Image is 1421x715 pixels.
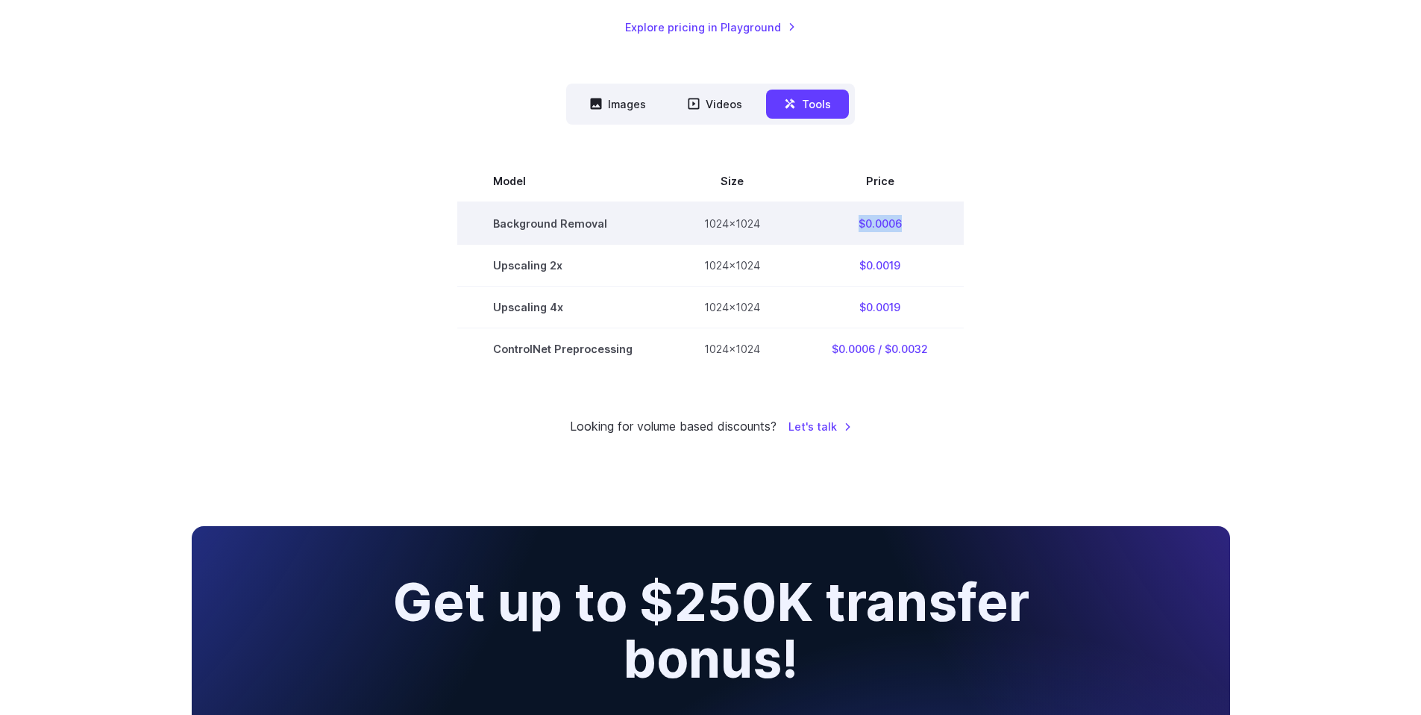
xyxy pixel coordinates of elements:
td: Upscaling 4x [457,286,668,328]
h2: Get up to $250K transfer bonus! [333,574,1088,688]
a: Explore pricing in Playground [625,19,796,36]
button: Images [572,90,664,119]
td: $0.0019 [796,244,964,286]
td: $0.0019 [796,286,964,328]
th: Size [668,160,796,202]
td: Upscaling 2x [457,244,668,286]
button: Videos [670,90,760,119]
td: 1024x1024 [668,244,796,286]
td: ControlNet Preprocessing [457,328,668,369]
td: $0.0006 / $0.0032 [796,328,964,369]
button: Tools [766,90,849,119]
td: Background Removal [457,202,668,245]
td: 1024x1024 [668,286,796,328]
th: Price [796,160,964,202]
td: 1024x1024 [668,328,796,369]
td: $0.0006 [796,202,964,245]
small: Looking for volume based discounts? [570,417,777,437]
td: 1024x1024 [668,202,796,245]
a: Let's talk [788,418,852,435]
th: Model [457,160,668,202]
